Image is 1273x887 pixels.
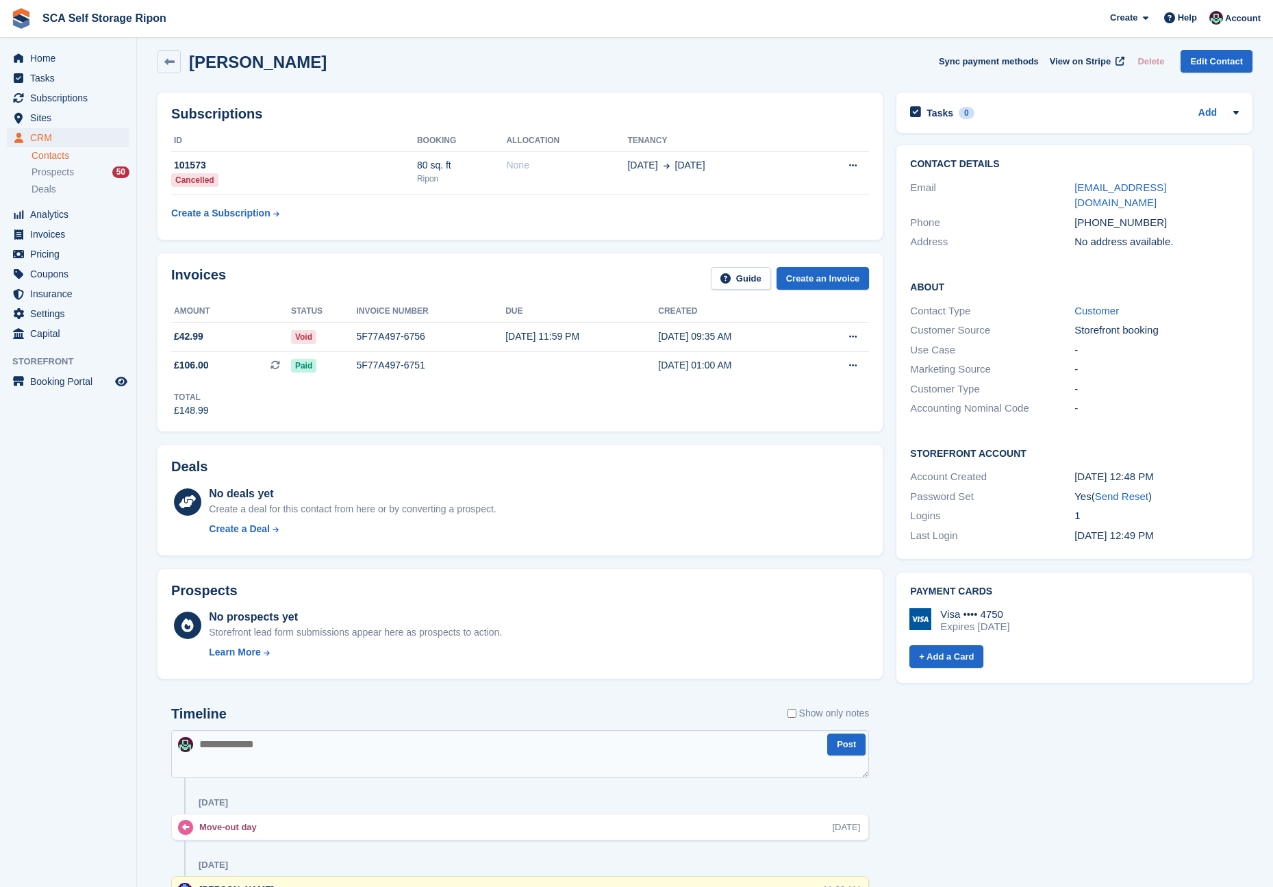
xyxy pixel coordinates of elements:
a: Send Reset [1095,490,1148,502]
div: 80 sq. ft [417,158,507,173]
a: Create an Invoice [777,267,870,290]
span: Prospects [31,166,74,179]
div: 0 [959,107,974,119]
div: - [1074,382,1239,397]
span: Sites [30,108,112,127]
img: Visa Logo [909,608,931,630]
span: Pricing [30,245,112,264]
th: ID [171,130,417,152]
img: Sam Chapman [1209,11,1223,25]
a: Contacts [31,149,129,162]
h2: [PERSON_NAME] [189,53,327,71]
div: Phone [910,215,1074,231]
button: Sync payment methods [939,50,1039,73]
div: Learn More [209,645,260,660]
div: Cancelled [171,173,218,187]
div: [DATE] 01:00 AM [658,358,809,373]
img: Sam Chapman [178,737,193,752]
span: [DATE] [627,158,657,173]
span: Account [1225,12,1261,25]
span: Settings [30,304,112,323]
div: [PHONE_NUMBER] [1074,215,1239,231]
a: menu [7,68,129,88]
span: Capital [30,324,112,343]
span: ( ) [1092,490,1152,502]
div: - [1074,342,1239,358]
h2: Storefront Account [910,446,1239,460]
div: 1 [1074,508,1239,524]
a: menu [7,88,129,108]
div: [DATE] 11:59 PM [505,329,658,344]
th: Amount [171,301,291,323]
span: Subscriptions [30,88,112,108]
th: Tenancy [627,130,804,152]
div: Ripon [417,173,507,185]
div: No deals yet [209,486,496,502]
div: Move-out day [199,821,264,834]
a: menu [7,304,129,323]
div: 101573 [171,158,417,173]
div: Use Case [910,342,1074,358]
div: Last Login [910,528,1074,544]
h2: Timeline [171,706,227,722]
div: Marketing Source [910,362,1074,377]
span: Deals [31,183,56,196]
div: No prospects yet [209,609,502,625]
img: stora-icon-8386f47178a22dfd0bd8f6a31ec36ba5ce8667c1dd55bd0f319d3a0aa187defe.svg [11,8,31,29]
a: Prospects 50 [31,165,129,179]
a: menu [7,324,129,343]
div: Visa •••• 4750 [940,608,1009,621]
button: Delete [1132,50,1170,73]
div: Yes [1074,489,1239,505]
th: Invoice number [356,301,505,323]
div: Email [910,180,1074,211]
h2: Invoices [171,267,226,290]
button: Post [827,734,866,756]
a: Add [1198,105,1217,121]
th: Status [291,301,357,323]
div: Logins [910,508,1074,524]
span: Storefront [12,355,136,368]
div: £148.99 [174,403,209,418]
div: None [506,158,627,173]
a: menu [7,128,129,147]
a: View on Stripe [1044,50,1127,73]
span: Analytics [30,205,112,224]
a: menu [7,284,129,303]
div: 5F77A497-6756 [356,329,505,344]
a: Preview store [113,373,129,390]
div: Create a deal for this contact from here or by converting a prospect. [209,502,496,516]
h2: Payment cards [910,586,1239,597]
span: Help [1178,11,1197,25]
div: Storefront lead form submissions appear here as prospects to action. [209,625,502,640]
th: Due [505,301,658,323]
div: - [1074,362,1239,377]
div: Create a Subscription [171,206,270,221]
a: menu [7,372,129,391]
div: [DATE] 09:35 AM [658,329,809,344]
span: CRM [30,128,112,147]
span: Coupons [30,264,112,284]
h2: Deals [171,459,207,475]
th: Booking [417,130,507,152]
a: menu [7,205,129,224]
div: Create a Deal [209,522,270,536]
div: Contact Type [910,303,1074,319]
time: 2025-08-14 11:49:55 UTC [1074,529,1154,541]
a: menu [7,225,129,244]
a: SCA Self Storage Ripon [37,7,172,29]
a: Guide [711,267,771,290]
label: Show only notes [787,706,870,721]
div: Total [174,391,209,403]
div: 5F77A497-6751 [356,358,505,373]
h2: Contact Details [910,159,1239,170]
div: No address available. [1074,234,1239,250]
a: menu [7,108,129,127]
a: Learn More [209,645,502,660]
div: Customer Source [910,323,1074,338]
div: Expires [DATE] [940,621,1009,633]
div: [DATE] 12:48 PM [1074,469,1239,485]
th: Created [658,301,809,323]
div: Accounting Nominal Code [910,401,1074,416]
div: [DATE] [832,821,860,834]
